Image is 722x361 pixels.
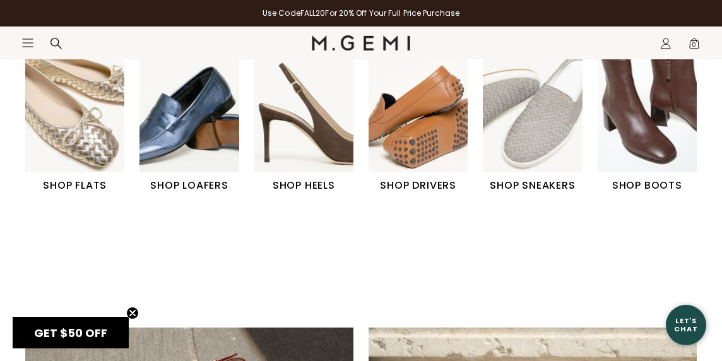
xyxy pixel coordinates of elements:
[25,49,139,194] div: 1 / 6
[483,178,582,193] h1: SHOP SNEAKERS
[254,49,369,194] div: 3 / 6
[666,317,706,333] div: Let's Chat
[483,49,597,194] div: 5 / 6
[369,178,468,193] h1: SHOP DRIVERS
[369,49,483,194] div: 4 / 6
[139,178,239,193] h1: SHOP LOAFERS
[300,8,326,18] strong: FALL20
[598,178,697,193] h1: SHOP BOOTS
[598,49,712,194] div: 6 / 6
[254,49,353,194] a: SHOP HEELS
[13,317,129,348] div: GET $50 OFFClose teaser
[312,35,411,50] img: M.Gemi
[369,49,468,194] a: SHOP DRIVERS
[34,325,107,341] span: GET $50 OFF
[598,49,697,194] a: SHOP BOOTS
[25,49,124,194] a: SHOP FLATS
[21,37,34,49] button: Open site menu
[126,307,139,319] button: Close teaser
[483,49,582,194] a: SHOP SNEAKERS
[688,40,701,52] span: 0
[25,178,124,193] h1: SHOP FLATS
[254,178,353,193] h1: SHOP HEELS
[139,49,239,194] a: SHOP LOAFERS
[139,49,254,194] div: 2 / 6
